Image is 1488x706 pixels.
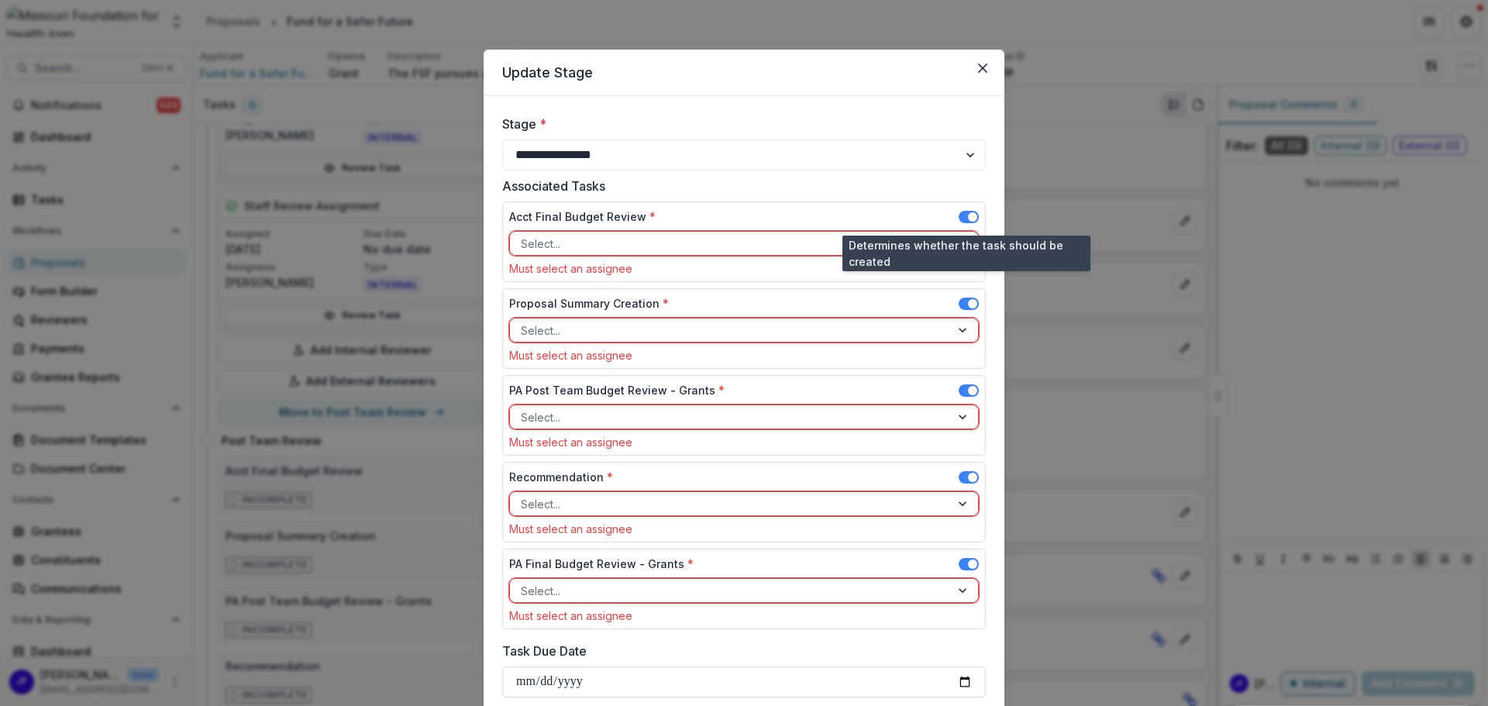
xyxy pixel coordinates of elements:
[502,115,976,133] label: Stage
[484,50,1004,96] header: Update Stage
[509,382,725,398] label: PA Post Team Budget Review - Grants
[502,177,976,195] label: Associated Tasks
[970,56,995,81] button: Close
[509,295,669,312] label: Proposal Summary Creation
[509,349,979,362] div: Must select an assignee
[509,208,656,225] label: Acct Final Budget Review
[509,469,613,485] label: Recommendation
[509,262,979,275] div: Must select an assignee
[509,556,694,572] label: PA Final Budget Review - Grants
[509,609,979,622] div: Must select an assignee
[502,642,976,660] label: Task Due Date
[509,522,979,536] div: Must select an assignee
[509,436,979,449] div: Must select an assignee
